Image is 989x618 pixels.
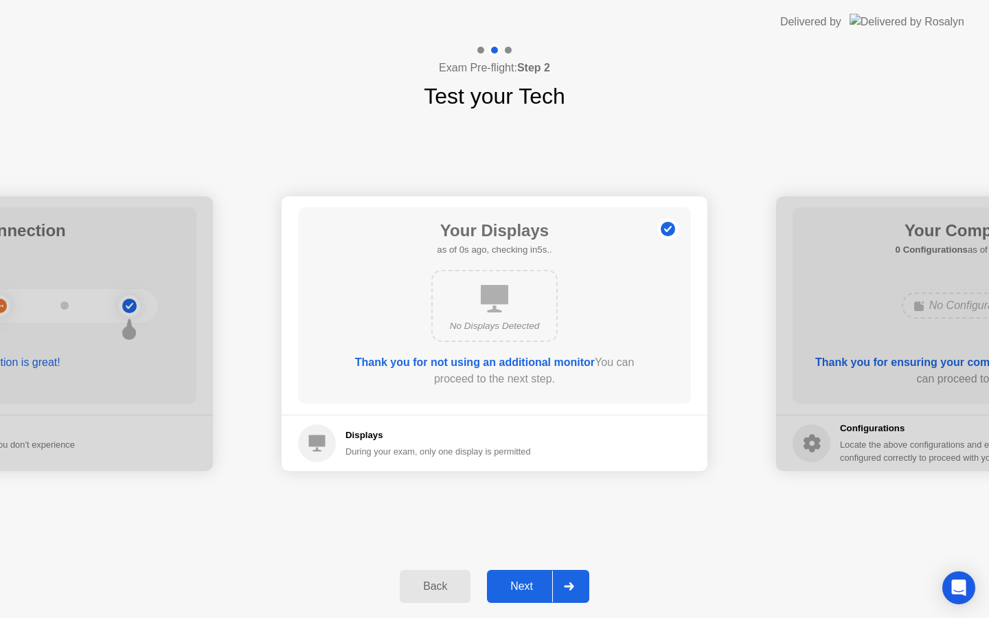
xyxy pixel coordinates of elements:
[437,243,552,257] h5: as of 0s ago, checking in5s..
[487,570,589,603] button: Next
[345,428,531,442] h5: Displays
[491,580,552,593] div: Next
[780,14,841,30] div: Delivered by
[337,354,652,387] div: You can proceed to the next step.
[424,80,565,113] h1: Test your Tech
[345,445,531,458] div: During your exam, only one display is permitted
[355,356,595,368] b: Thank you for not using an additional monitor
[444,319,545,333] div: No Displays Detected
[404,580,466,593] div: Back
[437,218,552,243] h1: Your Displays
[517,62,550,73] b: Step 2
[439,60,550,76] h4: Exam Pre-flight:
[942,571,975,604] div: Open Intercom Messenger
[850,14,964,30] img: Delivered by Rosalyn
[400,570,470,603] button: Back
